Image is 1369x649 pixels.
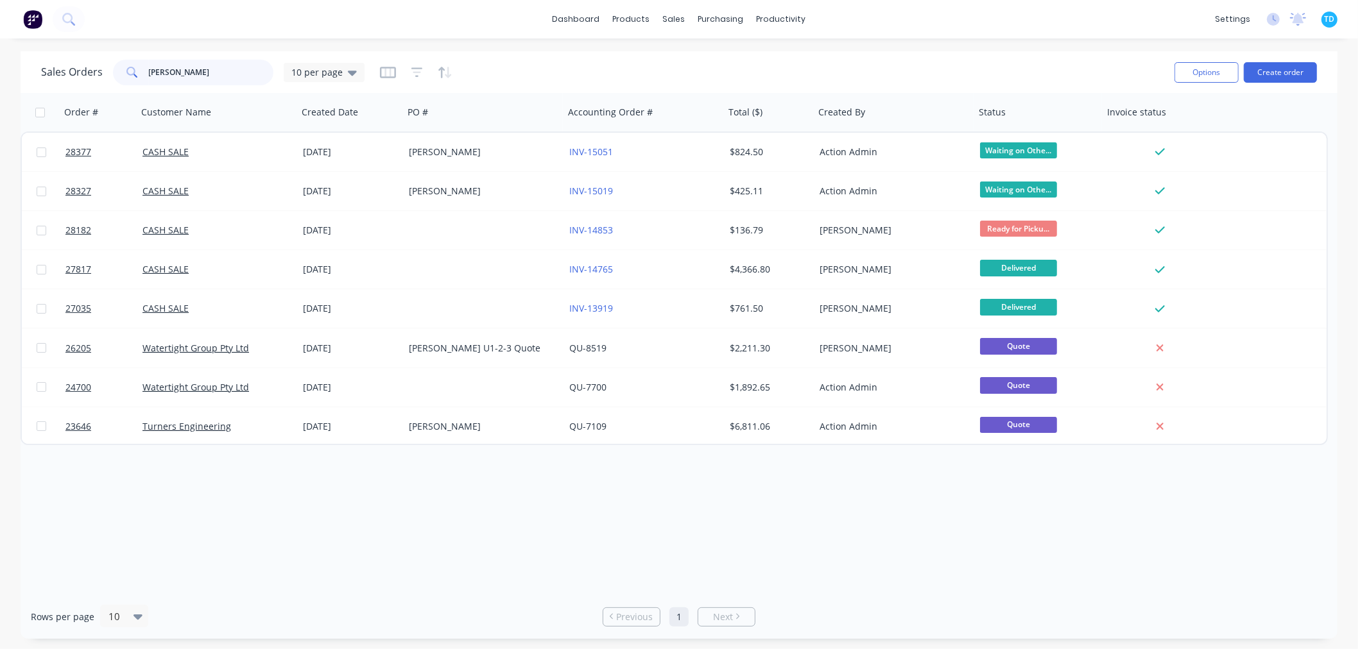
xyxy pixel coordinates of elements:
span: 26205 [65,342,91,355]
span: Delivered [980,260,1057,276]
a: QU-7700 [569,381,607,393]
div: [DATE] [303,381,399,394]
span: 24700 [65,381,91,394]
a: 27035 [65,289,142,328]
a: INV-15051 [569,146,613,158]
div: $4,366.80 [730,263,805,276]
span: Delivered [980,299,1057,315]
div: [PERSON_NAME] [820,263,962,276]
a: CASH SALE [142,224,189,236]
a: CASH SALE [142,146,189,158]
a: INV-14853 [569,224,613,236]
div: Accounting Order # [568,106,653,119]
div: settings [1209,10,1257,29]
span: Quote [980,377,1057,393]
div: $761.50 [730,302,805,315]
a: 23646 [65,407,142,446]
a: INV-15019 [569,185,613,197]
a: Page 1 is your current page [669,607,689,627]
span: 27035 [65,302,91,315]
a: CASH SALE [142,263,189,275]
div: products [607,10,657,29]
a: dashboard [546,10,607,29]
div: Total ($) [728,106,762,119]
div: Action Admin [820,146,962,158]
h1: Sales Orders [41,66,103,78]
span: 10 per page [291,65,343,79]
div: Created By [818,106,865,119]
span: Previous [617,611,653,623]
div: $2,211.30 [730,342,805,355]
a: Watertight Group Pty Ltd [142,342,249,354]
a: CASH SALE [142,302,189,314]
a: Turners Engineering [142,420,231,432]
div: purchasing [692,10,750,29]
div: [PERSON_NAME] [409,420,551,433]
span: Quote [980,417,1057,433]
div: [DATE] [303,420,399,433]
span: Waiting on Othe... [980,142,1057,158]
img: Factory [23,10,42,29]
div: [PERSON_NAME] [820,342,962,355]
a: CASH SALE [142,185,189,197]
span: TD [1325,13,1335,25]
a: 28377 [65,133,142,171]
a: Watertight Group Pty Ltd [142,381,249,393]
div: Action Admin [820,185,962,198]
div: [PERSON_NAME] [820,224,962,237]
a: 28182 [65,211,142,249]
div: [PERSON_NAME] U1-2-3 Quote [409,342,551,355]
div: $6,811.06 [730,420,805,433]
span: 27817 [65,263,91,276]
span: Waiting on Othe... [980,181,1057,198]
a: QU-7109 [569,420,607,432]
div: $425.11 [730,185,805,198]
a: INV-14765 [569,263,613,275]
button: Options [1175,62,1239,83]
div: [PERSON_NAME] [409,146,551,158]
div: [PERSON_NAME] [409,185,551,198]
a: INV-13919 [569,302,613,314]
a: 24700 [65,368,142,407]
a: 26205 [65,329,142,367]
ul: Pagination [598,607,761,627]
div: $1,892.65 [730,381,805,394]
div: $824.50 [730,146,805,158]
div: productivity [750,10,813,29]
div: Status [979,106,1006,119]
div: Created Date [302,106,358,119]
a: Next page [698,611,755,623]
span: Next [713,611,733,623]
div: [DATE] [303,342,399,355]
a: 27817 [65,250,142,289]
div: [DATE] [303,302,399,315]
div: Customer Name [141,106,211,119]
div: sales [657,10,692,29]
div: Action Admin [820,420,962,433]
span: Ready for Picku... [980,221,1057,237]
div: PO # [408,106,428,119]
div: $136.79 [730,224,805,237]
div: Order # [64,106,98,119]
span: Quote [980,338,1057,354]
input: Search... [149,60,274,85]
span: 23646 [65,420,91,433]
div: [PERSON_NAME] [820,302,962,315]
div: Invoice status [1107,106,1166,119]
a: 28327 [65,172,142,210]
span: 28377 [65,146,91,158]
span: 28182 [65,224,91,237]
div: [DATE] [303,185,399,198]
div: [DATE] [303,263,399,276]
a: Previous page [603,611,660,623]
div: [DATE] [303,224,399,237]
div: [DATE] [303,146,399,158]
span: 28327 [65,185,91,198]
div: Action Admin [820,381,962,394]
button: Create order [1244,62,1317,83]
span: Rows per page [31,611,94,623]
a: QU-8519 [569,342,607,354]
